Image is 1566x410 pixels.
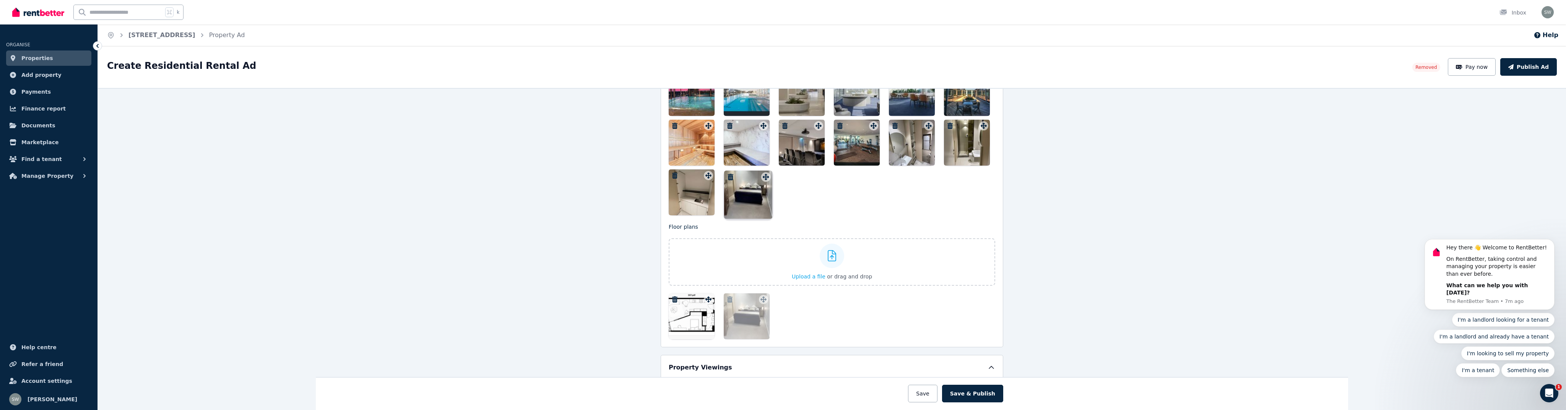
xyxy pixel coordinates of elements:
[1499,9,1526,16] div: Inbox
[6,168,91,184] button: Manage Property
[21,155,62,164] span: Find a tenant
[669,223,995,231] p: Floor plans
[6,42,30,47] span: ORGANISE
[6,373,91,389] a: Account settings
[6,67,91,83] a: Add property
[6,135,91,150] a: Marketplace
[21,104,66,113] span: Finance report
[98,24,254,46] nav: Breadcrumb
[1448,58,1496,76] button: Pay now
[1415,64,1437,70] span: Removed
[21,376,72,386] span: Account settings
[9,393,21,405] img: Simon Walker
[1534,31,1558,40] button: Help
[792,273,872,280] button: Upload a file or drag and drop
[177,9,179,15] span: k
[21,171,73,181] span: Manage Property
[107,60,256,72] h1: Create Residential Rental Ad
[21,121,55,130] span: Documents
[1500,58,1557,76] button: Publish Ad
[669,363,732,372] h5: Property Viewings
[21,70,62,80] span: Add property
[6,340,91,355] a: Help centre
[1413,172,1566,389] iframe: Intercom notifications message
[792,273,825,280] span: Upload a file
[1542,6,1554,18] img: Simon Walker
[6,50,91,66] a: Properties
[21,343,57,352] span: Help centre
[6,84,91,99] a: Payments
[12,7,64,18] img: RentBetter
[209,31,245,39] a: Property Ad
[942,385,1003,402] button: Save & Publish
[21,360,63,369] span: Refer a friend
[6,151,91,167] button: Find a tenant
[21,138,58,147] span: Marketplace
[28,395,77,404] span: [PERSON_NAME]
[908,385,937,402] button: Save
[1556,384,1562,390] span: 1
[6,356,91,372] a: Refer a friend
[1540,384,1558,402] iframe: Intercom live chat
[128,31,195,39] a: [STREET_ADDRESS]
[6,101,91,116] a: Finance report
[21,87,51,96] span: Payments
[21,54,53,63] span: Properties
[827,273,872,280] span: or drag and drop
[6,118,91,133] a: Documents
